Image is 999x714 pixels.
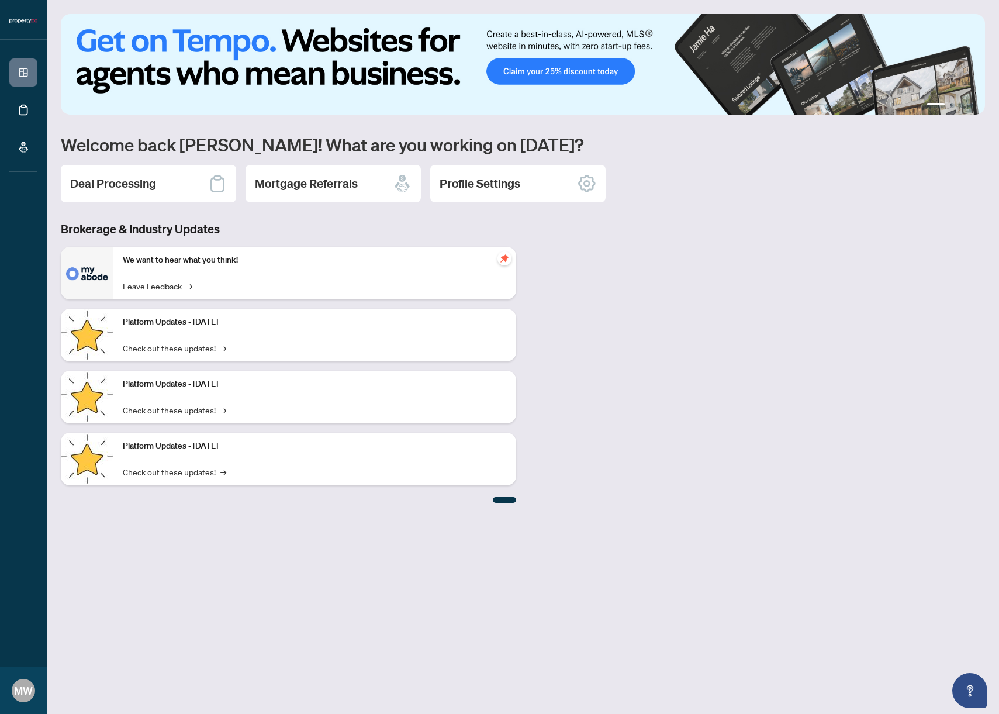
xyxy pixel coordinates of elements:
[220,403,226,416] span: →
[440,175,520,192] h2: Profile Settings
[9,18,37,25] img: logo
[123,378,507,391] p: Platform Updates - [DATE]
[220,465,226,478] span: →
[969,103,973,108] button: 4
[61,309,113,361] img: Platform Updates - July 21, 2025
[61,14,985,115] img: Slide 0
[220,342,226,354] span: →
[952,673,987,708] button: Open asap
[14,682,33,699] span: MW
[61,221,516,237] h3: Brokerage & Industry Updates
[123,440,507,453] p: Platform Updates - [DATE]
[959,103,964,108] button: 3
[123,403,226,416] a: Check out these updates!→
[61,247,113,299] img: We want to hear what you think!
[186,280,192,292] span: →
[123,254,507,267] p: We want to hear what you think!
[497,251,511,265] span: pushpin
[950,103,955,108] button: 2
[123,342,226,354] a: Check out these updates!→
[123,316,507,329] p: Platform Updates - [DATE]
[123,280,192,292] a: Leave Feedback→
[70,175,156,192] h2: Deal Processing
[927,103,945,108] button: 1
[255,175,358,192] h2: Mortgage Referrals
[61,433,113,485] img: Platform Updates - June 23, 2025
[61,133,985,156] h1: Welcome back [PERSON_NAME]! What are you working on [DATE]?
[123,465,226,478] a: Check out these updates!→
[61,371,113,423] img: Platform Updates - July 8, 2025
